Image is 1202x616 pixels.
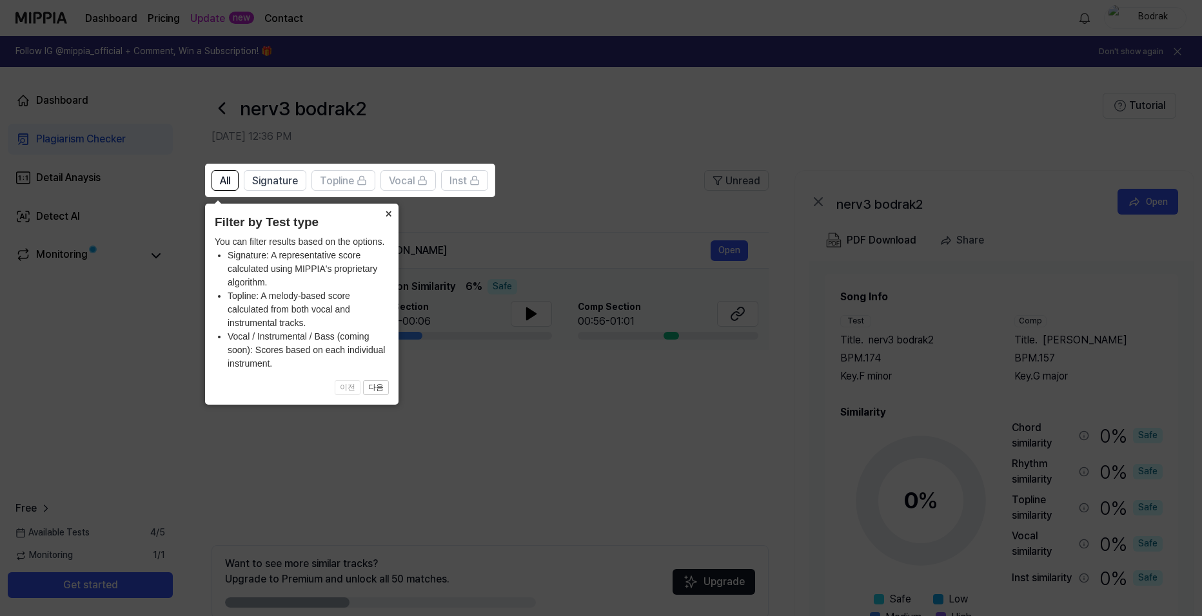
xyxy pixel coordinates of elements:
[380,170,436,191] button: Vocal
[215,213,389,232] header: Filter by Test type
[441,170,488,191] button: Inst
[228,330,389,371] li: Vocal / Instrumental / Bass (coming soon): Scores based on each individual instrument.
[228,249,389,289] li: Signature: A representative score calculated using MIPPIA's proprietary algorithm.
[378,204,399,222] button: Close
[244,170,306,191] button: Signature
[215,235,389,371] div: You can filter results based on the options.
[320,173,354,189] span: Topline
[220,173,230,189] span: All
[212,170,239,191] button: All
[449,173,467,189] span: Inst
[363,380,389,396] button: 다음
[252,173,298,189] span: Signature
[389,173,415,189] span: Vocal
[311,170,375,191] button: Topline
[228,289,389,330] li: Topline: A melody-based score calculated from both vocal and instrumental tracks.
